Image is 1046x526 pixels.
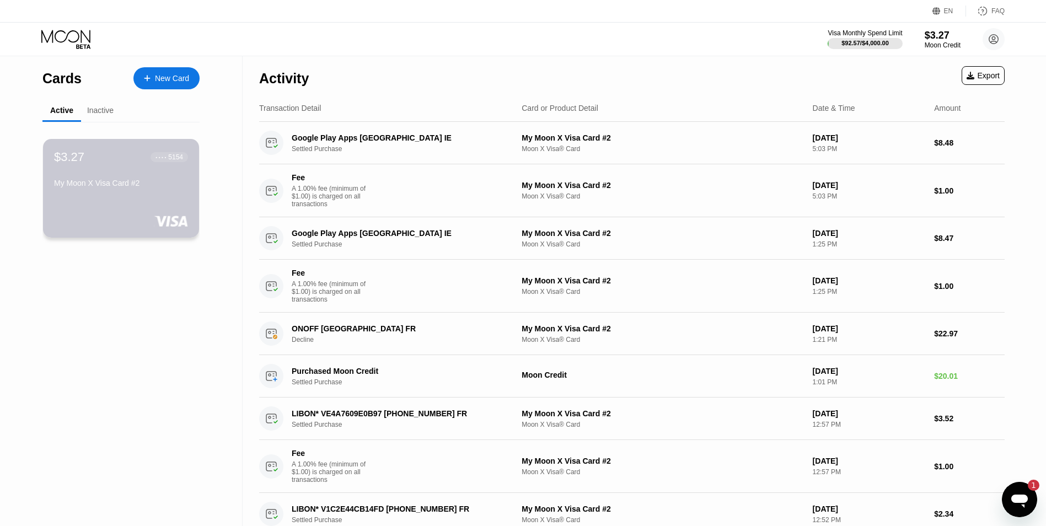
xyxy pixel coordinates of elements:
div: FeeA 1.00% fee (minimum of $1.00) is charged on all transactionsMy Moon X Visa Card #2Moon X Visa... [259,440,1005,493]
div: $1.00 [934,282,1005,291]
div: LIBON* VE4A7609E0B97 [PHONE_NUMBER] FR [292,409,504,418]
div: Transaction Detail [259,104,321,112]
div: EN [944,7,953,15]
div: Moon X Visa® Card [522,240,803,248]
div: Purchased Moon CreditSettled PurchaseMoon Credit[DATE]1:01 PM$20.01 [259,355,1005,398]
div: Fee [292,173,369,182]
div: $3.27 [925,30,961,41]
div: [DATE] [813,324,926,333]
div: LIBON* VE4A7609E0B97 [PHONE_NUMBER] FRSettled PurchaseMy Moon X Visa Card #2Moon X Visa® Card[DAT... [259,398,1005,440]
div: Settled Purchase [292,145,520,153]
div: Cards [42,71,82,87]
div: 5:03 PM [813,145,926,153]
div: 1:25 PM [813,240,926,248]
div: My Moon X Visa Card #2 [522,181,803,190]
div: [DATE] [813,367,926,375]
div: New Card [155,74,189,83]
div: My Moon X Visa Card #2 [522,229,803,238]
div: [DATE] [813,229,926,238]
div: My Moon X Visa Card #2 [522,457,803,465]
div: FAQ [991,7,1005,15]
div: Decline [292,336,520,343]
div: Visa Monthly Spend Limit$92.57/$4,000.00 [828,29,902,49]
div: 5154 [168,153,183,161]
div: Moon X Visa® Card [522,145,803,153]
div: Settled Purchase [292,378,520,386]
div: Moon X Visa® Card [522,288,803,296]
div: My Moon X Visa Card #2 [522,133,803,142]
div: $1.00 [934,186,1005,195]
div: ONOFF [GEOGRAPHIC_DATA] FRDeclineMy Moon X Visa Card #2Moon X Visa® Card[DATE]1:21 PM$22.97 [259,313,1005,355]
div: Purchased Moon Credit [292,367,504,375]
iframe: Nombre de messages non lus [1017,480,1039,491]
div: A 1.00% fee (minimum of $1.00) is charged on all transactions [292,185,374,208]
div: $3.27Moon Credit [925,30,961,49]
div: $22.97 [934,329,1005,338]
div: Settled Purchase [292,240,520,248]
div: LIBON* V1C2E44CB14FD [PHONE_NUMBER] FR [292,504,504,513]
div: [DATE] [813,276,926,285]
div: Export [967,71,1000,80]
div: $2.34 [934,509,1005,518]
iframe: Bouton de lancement de la fenêtre de messagerie, 1 message non lu [1002,482,1037,517]
div: [DATE] [813,457,926,465]
div: Moon X Visa® Card [522,192,803,200]
div: My Moon X Visa Card #2 [522,409,803,418]
div: Fee [292,269,369,277]
div: Google Play Apps [GEOGRAPHIC_DATA] IESettled PurchaseMy Moon X Visa Card #2Moon X Visa® Card[DATE... [259,122,1005,164]
div: 12:57 PM [813,421,926,428]
div: FAQ [966,6,1005,17]
div: Visa Monthly Spend Limit [828,29,902,37]
div: Inactive [87,106,114,115]
div: [DATE] [813,133,926,142]
div: Moon X Visa® Card [522,336,803,343]
div: EN [932,6,966,17]
div: Export [962,66,1005,85]
div: New Card [133,67,200,89]
div: $3.27● ● ● ●5154My Moon X Visa Card #2 [43,139,199,238]
div: Settled Purchase [292,516,520,524]
div: $20.01 [934,372,1005,380]
div: [DATE] [813,504,926,513]
div: A 1.00% fee (minimum of $1.00) is charged on all transactions [292,280,374,303]
div: $92.57 / $4,000.00 [841,40,889,46]
div: [DATE] [813,181,926,190]
div: Moon Credit [522,371,803,379]
div: 1:01 PM [813,378,926,386]
div: $8.48 [934,138,1005,147]
div: $1.00 [934,462,1005,471]
div: ONOFF [GEOGRAPHIC_DATA] FR [292,324,504,333]
div: My Moon X Visa Card #2 [522,276,803,285]
div: My Moon X Visa Card #2 [522,504,803,513]
div: Active [50,106,73,115]
div: Amount [934,104,961,112]
div: $8.47 [934,234,1005,243]
div: $3.27 [54,150,84,164]
div: Fee [292,449,369,458]
div: 1:21 PM [813,336,926,343]
div: My Moon X Visa Card #2 [522,324,803,333]
div: FeeA 1.00% fee (minimum of $1.00) is charged on all transactionsMy Moon X Visa Card #2Moon X Visa... [259,164,1005,217]
div: Date & Time [813,104,855,112]
div: 5:03 PM [813,192,926,200]
div: Moon Credit [925,41,961,49]
div: Moon X Visa® Card [522,421,803,428]
div: Moon X Visa® Card [522,516,803,524]
div: Moon X Visa® Card [522,468,803,476]
div: Google Play Apps [GEOGRAPHIC_DATA] IESettled PurchaseMy Moon X Visa Card #2Moon X Visa® Card[DATE... [259,217,1005,260]
div: Google Play Apps [GEOGRAPHIC_DATA] IE [292,133,504,142]
div: Activity [259,71,309,87]
div: $3.52 [934,414,1005,423]
div: FeeA 1.00% fee (minimum of $1.00) is charged on all transactionsMy Moon X Visa Card #2Moon X Visa... [259,260,1005,313]
div: A 1.00% fee (minimum of $1.00) is charged on all transactions [292,460,374,484]
div: My Moon X Visa Card #2 [54,179,188,187]
div: Settled Purchase [292,421,520,428]
div: [DATE] [813,409,926,418]
div: ● ● ● ● [155,155,167,159]
div: Card or Product Detail [522,104,598,112]
div: 12:57 PM [813,468,926,476]
div: 1:25 PM [813,288,926,296]
div: 12:52 PM [813,516,926,524]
